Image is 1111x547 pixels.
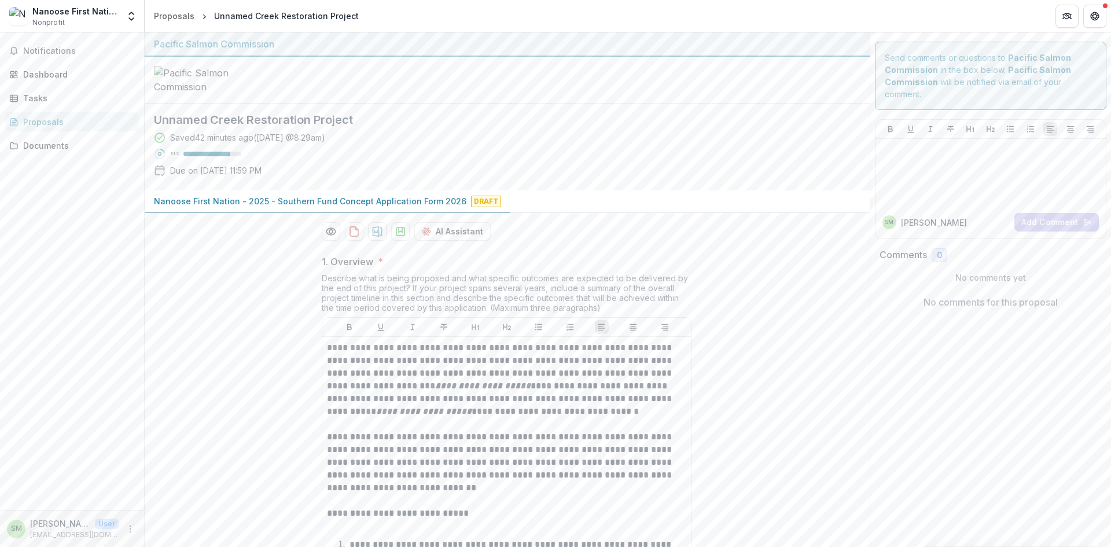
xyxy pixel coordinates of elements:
[1014,213,1099,232] button: Add Comment
[875,42,1107,110] div: Send comments or questions to in the box below. will be notified via email of your comment.
[322,273,692,317] div: Describe what is being proposed and what specific outcomes are expected to be delivered by the en...
[154,37,860,51] div: Pacific Salmon Commission
[154,195,466,207] p: Nanoose First Nation - 2025 - Southern Fund Concept Application Form 2026
[406,320,420,334] button: Italicize
[95,519,119,529] p: User
[5,65,139,84] a: Dashboard
[23,68,130,80] div: Dashboard
[901,216,967,229] p: [PERSON_NAME]
[1083,5,1106,28] button: Get Help
[23,116,130,128] div: Proposals
[1064,122,1077,136] button: Align Center
[1055,5,1079,28] button: Partners
[149,8,199,24] a: Proposals
[414,222,491,241] button: AI Assistant
[437,320,451,334] button: Strike
[368,222,387,241] button: download-proposal
[123,522,137,536] button: More
[11,525,22,533] div: Steven Moore
[924,122,937,136] button: Italicize
[5,112,139,131] a: Proposals
[1083,122,1097,136] button: Align Right
[904,122,918,136] button: Underline
[944,122,958,136] button: Strike
[9,7,28,25] img: Nanoose First Nation
[563,320,577,334] button: Ordered List
[32,17,65,28] span: Nonprofit
[471,196,501,207] span: Draft
[149,8,363,24] nav: breadcrumb
[1043,122,1057,136] button: Align Left
[322,222,340,241] button: Preview b850e72e-8388-4932-ab1a-7fa8d2069914-0.pdf
[658,320,672,334] button: Align Right
[626,320,640,334] button: Align Center
[154,66,270,94] img: Pacific Salmon Commission
[170,150,179,158] p: 81 %
[23,139,130,152] div: Documents
[885,219,893,225] div: Steven Moore
[937,251,942,260] span: 0
[170,131,325,144] div: Saved 42 minutes ago ( [DATE] @ 8:29am )
[23,46,135,56] span: Notifications
[884,122,897,136] button: Bold
[345,222,363,241] button: download-proposal
[1003,122,1017,136] button: Bullet List
[154,113,842,127] h2: Unnamed Creek Restoration Project
[23,92,130,104] div: Tasks
[880,271,1102,284] p: No comments yet
[5,42,139,60] button: Notifications
[32,5,119,17] div: Nanoose First Nation
[30,530,119,540] p: [EMAIL_ADDRESS][DOMAIN_NAME]
[391,222,410,241] button: download-proposal
[170,164,262,177] p: Due on [DATE] 11:59 PM
[880,249,927,260] h2: Comments
[595,320,609,334] button: Align Left
[924,295,1058,309] p: No comments for this proposal
[963,122,977,136] button: Heading 1
[30,517,90,530] p: [PERSON_NAME]
[154,10,194,22] div: Proposals
[500,320,514,334] button: Heading 2
[123,5,139,28] button: Open entity switcher
[469,320,483,334] button: Heading 1
[984,122,998,136] button: Heading 2
[214,10,359,22] div: Unnamed Creek Restoration Project
[5,89,139,108] a: Tasks
[343,320,356,334] button: Bold
[5,136,139,155] a: Documents
[532,320,546,334] button: Bullet List
[1024,122,1038,136] button: Ordered List
[322,255,373,269] p: 1. Overview
[374,320,388,334] button: Underline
